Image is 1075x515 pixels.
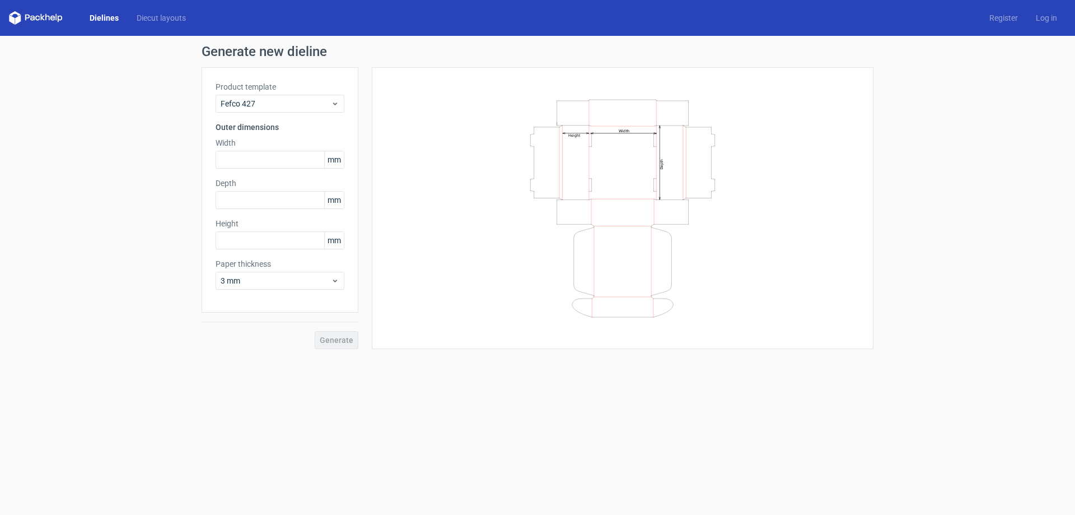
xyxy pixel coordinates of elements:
span: mm [324,232,344,249]
span: mm [324,192,344,208]
label: Width [216,137,344,149]
h3: Outer dimensions [216,122,344,133]
a: Diecut layouts [128,12,195,24]
text: Height [568,133,580,137]
label: Depth [216,178,344,189]
h1: Generate new dieline [202,45,873,58]
span: Fefco 427 [221,98,331,109]
label: Product template [216,81,344,92]
text: Width [619,128,629,133]
label: Height [216,218,344,229]
a: Register [980,12,1027,24]
text: Depth [660,159,664,169]
label: Paper thickness [216,258,344,270]
span: mm [324,151,344,168]
a: Dielines [81,12,128,24]
span: 3 mm [221,275,331,286]
a: Log in [1027,12,1066,24]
